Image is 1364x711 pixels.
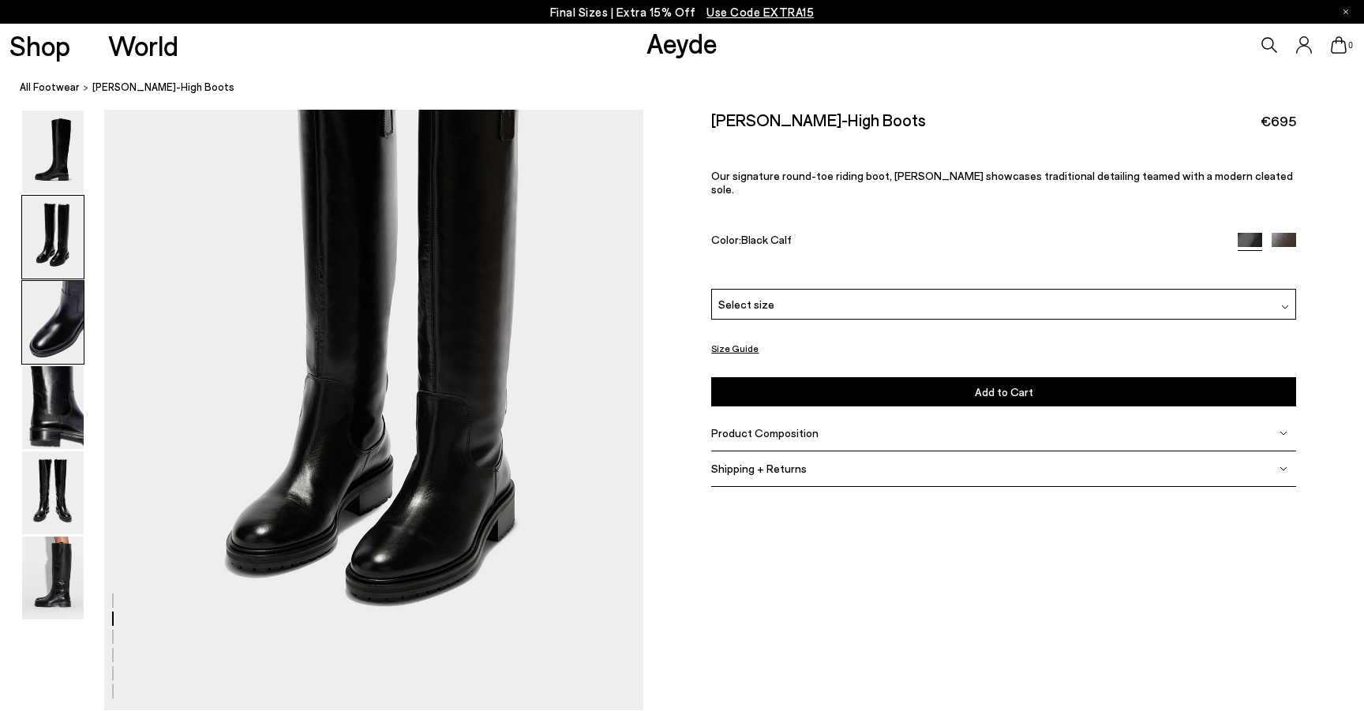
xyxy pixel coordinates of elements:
p: Our signature round-toe riding boot, [PERSON_NAME] showcases traditional detailing teamed with a ... [711,169,1295,196]
span: €695 [1261,111,1296,131]
img: Henry Knee-High Boots - Image 1 [22,110,84,193]
img: Henry Knee-High Boots - Image 3 [22,281,84,364]
p: Final Sizes | Extra 15% Off [550,2,815,22]
h2: [PERSON_NAME]-High Boots [711,110,926,129]
a: World [108,32,178,59]
nav: breadcrumb [20,66,1364,110]
a: Aeyde [646,26,718,59]
img: Henry Knee-High Boots - Image 2 [22,196,84,279]
span: Product Composition [711,426,819,440]
span: Select size [718,296,774,312]
img: svg%3E [1280,465,1287,473]
a: Shop [9,32,70,59]
span: Add to Cart [975,385,1033,399]
div: Color: [711,233,1218,251]
a: All Footwear [20,79,80,95]
button: Add to Cart [711,377,1295,406]
img: Henry Knee-High Boots - Image 4 [22,366,84,449]
img: svg%3E [1281,303,1289,311]
span: Navigate to /collections/ss25-final-sizes [706,5,814,19]
button: Size Guide [711,339,759,358]
img: Henry Knee-High Boots - Image 5 [22,451,84,534]
a: 0 [1331,36,1347,54]
span: Shipping + Returns [711,462,807,475]
span: [PERSON_NAME]-High Boots [92,79,234,95]
img: Henry Knee-High Boots - Image 6 [22,537,84,619]
span: 0 [1347,41,1355,50]
span: Black Calf [741,233,792,246]
img: svg%3E [1280,429,1287,437]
